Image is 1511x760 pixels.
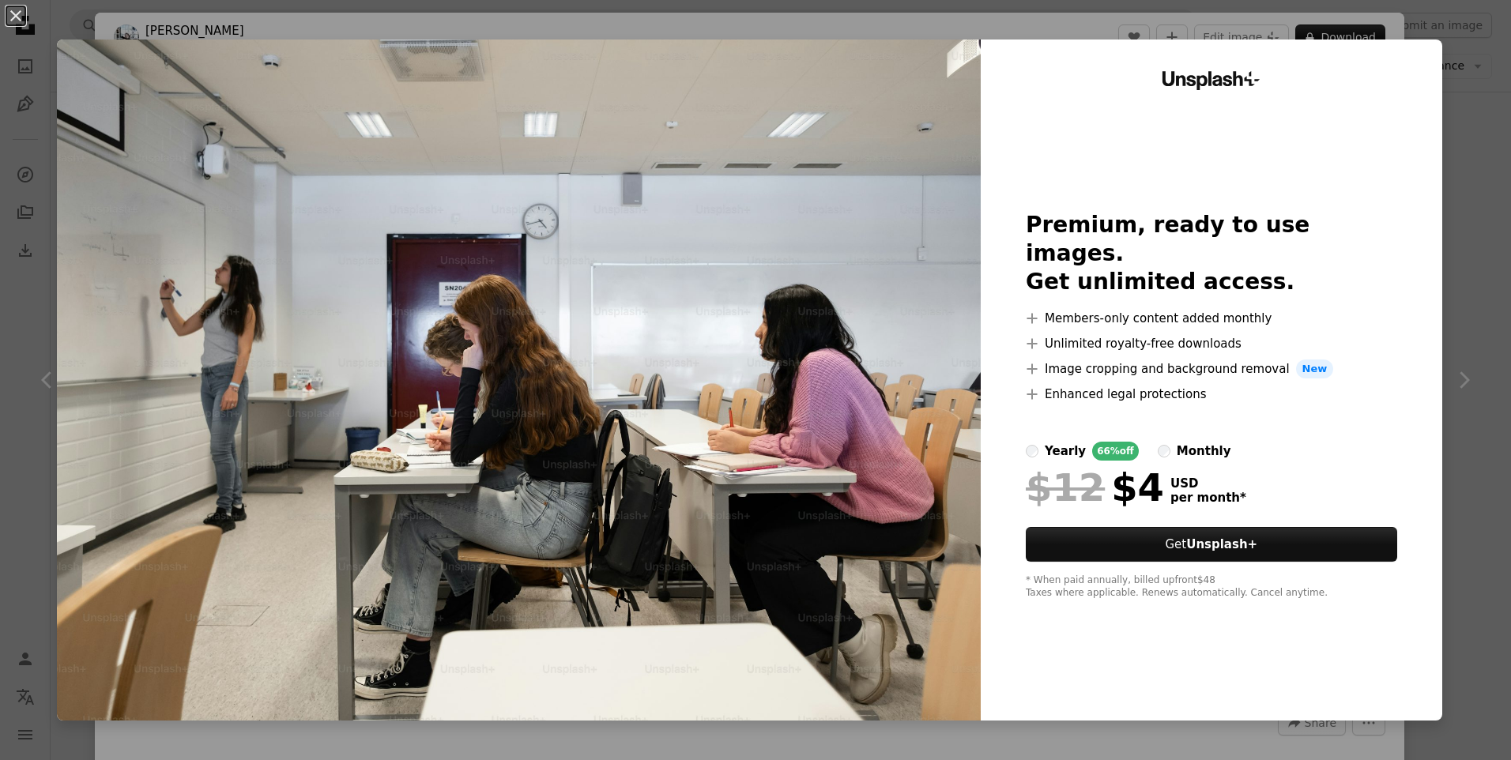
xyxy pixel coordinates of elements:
button: GetUnsplash+ [1026,527,1397,562]
div: $4 [1026,467,1164,508]
div: monthly [1177,442,1231,461]
span: New [1296,359,1334,378]
div: yearly [1045,442,1086,461]
input: yearly66%off [1026,445,1038,457]
div: 66% off [1092,442,1139,461]
input: monthly [1158,445,1170,457]
li: Enhanced legal protections [1026,385,1397,404]
strong: Unsplash+ [1186,537,1257,551]
li: Image cropping and background removal [1026,359,1397,378]
h2: Premium, ready to use images. Get unlimited access. [1026,211,1397,296]
span: $12 [1026,467,1105,508]
li: Members-only content added monthly [1026,309,1397,328]
div: * When paid annually, billed upfront $48 Taxes where applicable. Renews automatically. Cancel any... [1026,574,1397,600]
span: USD [1170,476,1246,491]
li: Unlimited royalty-free downloads [1026,334,1397,353]
span: per month * [1170,491,1246,505]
